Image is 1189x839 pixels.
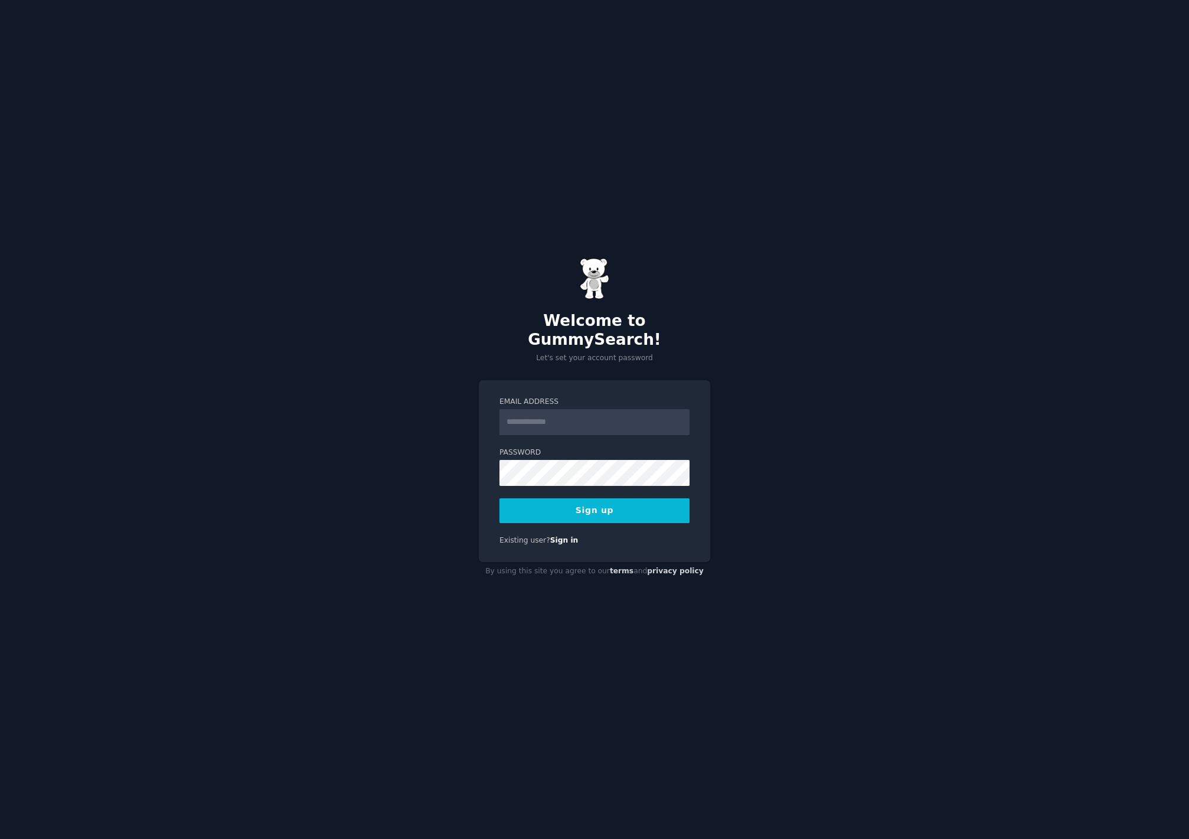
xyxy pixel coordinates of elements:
a: terms [610,567,633,575]
a: privacy policy [647,567,704,575]
p: Let's set your account password [479,353,710,364]
label: Password [499,448,690,458]
span: Existing user? [499,536,550,544]
label: Email Address [499,397,690,407]
div: By using this site you agree to our and [479,562,710,581]
button: Sign up [499,498,690,523]
img: Gummy Bear [580,258,609,299]
a: Sign in [550,536,579,544]
h2: Welcome to GummySearch! [479,312,710,349]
